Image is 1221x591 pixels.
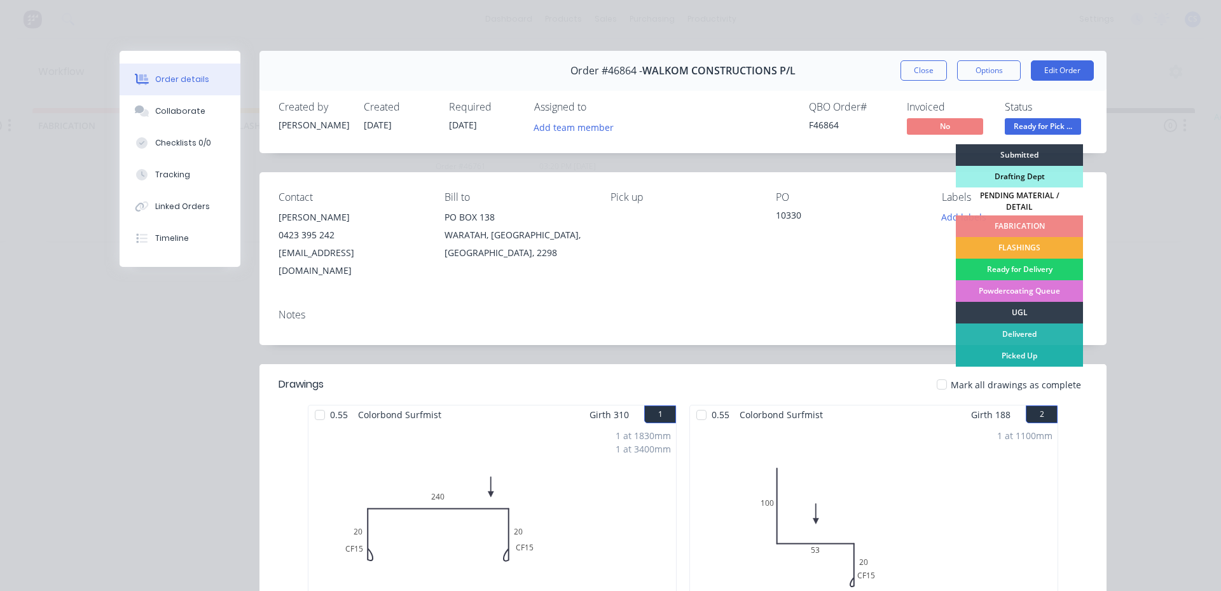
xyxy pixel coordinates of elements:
div: Checklists 0/0 [155,137,211,149]
div: QBO Order # [809,101,892,113]
div: Order details [155,74,209,85]
div: Pick up [610,191,756,203]
button: Checklists 0/0 [120,127,240,159]
div: [PERSON_NAME] [279,208,424,226]
span: No [907,118,983,134]
div: F46864 [809,118,892,132]
div: Required [449,101,519,113]
div: Linked Orders [155,201,210,212]
button: Ready for Pick ... [1005,118,1081,137]
div: FLASHINGS [956,237,1083,259]
button: Close [900,60,947,81]
div: Notes [279,309,1087,321]
span: [DATE] [364,119,392,131]
span: Colorbond Surfmist [353,405,446,424]
div: WARATAH, [GEOGRAPHIC_DATA], [GEOGRAPHIC_DATA], 2298 [445,226,590,262]
div: Ready for Delivery [956,259,1083,280]
div: Contact [279,191,424,203]
span: WALKOM CONSTRUCTIONS P/L [642,65,796,77]
div: 0423 395 242 [279,226,424,244]
div: UGL [956,302,1083,323]
span: Girth 188 [971,405,1011,424]
div: Tracking [155,169,190,180]
div: Status [1005,101,1087,113]
div: Drafting Dept [956,166,1083,187]
button: Edit Order [1031,60,1094,81]
div: 10330 [776,208,921,226]
div: 1 at 3400mm [616,442,671,456]
div: Collaborate [155,105,205,117]
div: Created [364,101,434,113]
button: Add team member [527,118,621,135]
div: 1 at 1830mm [616,429,671,442]
button: 2 [1026,405,1058,423]
div: PO [776,191,921,203]
span: Ready for Pick ... [1005,118,1081,134]
div: Assigned to [534,101,661,113]
button: Collaborate [120,95,240,127]
div: [PERSON_NAME]0423 395 242[EMAIL_ADDRESS][DOMAIN_NAME] [279,208,424,280]
button: Add team member [534,118,621,135]
span: 0.55 [707,405,735,424]
div: Drawings [279,377,324,392]
div: PO BOX 138WARATAH, [GEOGRAPHIC_DATA], [GEOGRAPHIC_DATA], 2298 [445,208,590,262]
div: Labels [942,191,1087,203]
div: PENDING MATERIAL / DETAIL [956,187,1083,215]
div: Created by [279,101,348,113]
button: Timeline [120,222,240,254]
div: PO BOX 138 [445,208,590,226]
button: 1 [644,405,676,423]
div: Submitted [956,144,1083,166]
div: Delivered [956,323,1083,345]
div: Invoiced [907,101,990,113]
span: [DATE] [449,119,477,131]
button: Order details [120,64,240,95]
div: Picked Up [956,345,1083,367]
div: 1 at 1100mm [997,429,1052,442]
span: Colorbond Surfmist [735,405,828,424]
button: Linked Orders [120,191,240,222]
span: Girth 310 [590,405,629,424]
button: Options [957,60,1021,81]
div: Timeline [155,233,189,244]
div: [PERSON_NAME] [279,118,348,132]
span: 0.55 [325,405,353,424]
button: Tracking [120,159,240,191]
div: [EMAIL_ADDRESS][DOMAIN_NAME] [279,244,424,280]
div: Powdercoating Queue [956,280,1083,302]
div: FABRICATION [956,215,1083,237]
button: Add labels [935,208,993,226]
span: Order #46864 - [570,65,642,77]
div: Bill to [445,191,590,203]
